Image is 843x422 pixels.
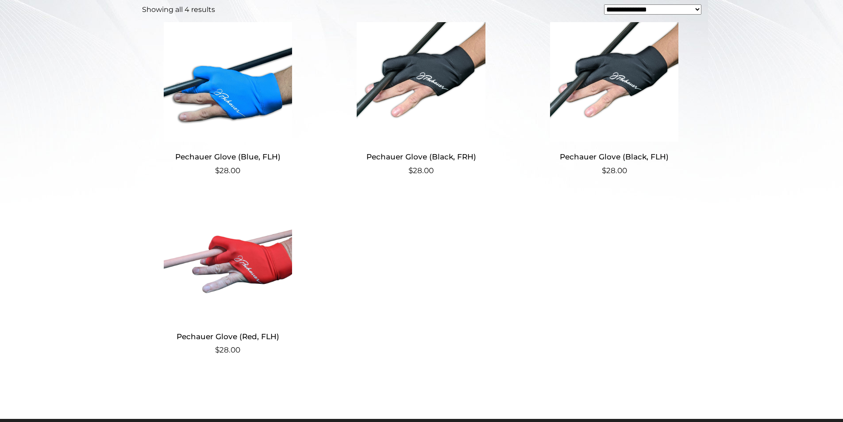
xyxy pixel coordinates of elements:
[604,4,701,15] select: Shop order
[142,22,314,142] img: Pechauer Glove (Blue, FLH)
[142,4,215,15] p: Showing all 4 results
[602,166,606,175] span: $
[142,22,314,177] a: Pechauer Glove (Blue, FLH) $28.00
[215,345,240,354] bdi: 28.00
[215,345,219,354] span: $
[528,149,701,165] h2: Pechauer Glove (Black, FLH)
[142,201,314,356] a: Pechauer Glove (Red, FLH) $28.00
[528,22,701,142] img: Pechauer Glove (Black, FLH)
[335,22,507,177] a: Pechauer Glove (Black, FRH) $28.00
[408,166,413,175] span: $
[215,166,240,175] bdi: 28.00
[528,22,701,177] a: Pechauer Glove (Black, FLH) $28.00
[142,201,314,321] img: Pechauer Glove (Red, FLH)
[335,22,507,142] img: Pechauer Glove (Black, FRH)
[408,166,434,175] bdi: 28.00
[142,149,314,165] h2: Pechauer Glove (Blue, FLH)
[335,149,507,165] h2: Pechauer Glove (Black, FRH)
[142,328,314,345] h2: Pechauer Glove (Red, FLH)
[602,166,627,175] bdi: 28.00
[215,166,219,175] span: $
